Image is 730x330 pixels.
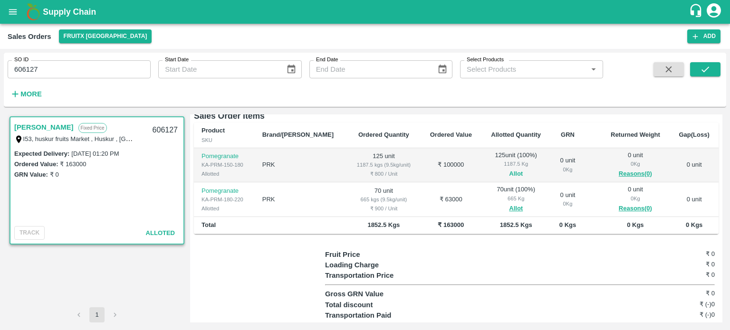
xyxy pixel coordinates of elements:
b: Returned Weight [611,131,660,138]
b: 1852.5 Kgs [367,221,400,228]
td: 125 unit [347,148,421,183]
div: 0 Kg [609,160,663,168]
b: GRN [561,131,575,138]
div: 0 unit [609,151,663,179]
div: Allotted [202,170,247,178]
p: Fixed Price [78,123,107,133]
p: Transportation Price [325,270,423,281]
td: PRK [255,182,347,217]
div: KA-PRM-150-180 [202,160,247,169]
td: PRK [255,148,347,183]
button: Add [687,29,720,43]
div: 70 unit ( 100 %) [489,185,543,214]
strong: More [20,90,42,98]
b: Brand/[PERSON_NAME] [262,131,334,138]
nav: pagination navigation [70,307,124,322]
div: 0 Kg [609,194,663,203]
a: Supply Chain [43,5,689,19]
label: Ordered Value: [14,160,58,168]
input: Select Products [463,63,585,75]
b: Total [202,221,216,228]
input: End Date [309,60,430,78]
label: Expected Delivery : [14,150,69,157]
input: Start Date [158,60,279,78]
td: 0 unit [670,148,719,183]
div: 0 unit [609,185,663,214]
div: Allotted [202,204,247,213]
b: Supply Chain [43,7,96,17]
b: 0 Kgs [627,221,644,228]
p: Transportation Paid [325,310,423,321]
input: Enter SO ID [8,60,151,78]
div: 125 unit ( 100 %) [489,151,543,179]
b: ₹ 163000 [438,221,464,228]
td: ₹ 100000 [421,148,481,183]
h6: ₹ 0 [650,270,715,280]
h6: ₹ (-)0 [650,300,715,309]
button: Select DC [59,29,152,43]
div: ₹ 800 / Unit [355,170,413,178]
img: logo [24,2,43,21]
p: Pomegranate [202,152,247,161]
div: SKU [202,136,247,144]
p: Loading Charge [325,260,423,270]
div: 0 Kg [558,165,577,174]
div: 0 Kg [558,199,577,208]
label: SO ID [14,56,29,64]
button: open drawer [2,1,24,23]
button: Allot [509,169,523,179]
div: KA-PRM-180-220 [202,195,247,204]
div: 606127 [147,119,183,141]
h6: ₹ 0 [650,289,715,298]
label: I53, huskur fruits Market , Huskur , [GEOGRAPHIC_DATA] , [GEOGRAPHIC_DATA] ([GEOGRAPHIC_DATA]) Ur... [23,135,501,142]
div: ₹ 900 / Unit [355,204,413,213]
button: Allot [509,203,523,214]
div: 665 Kg [489,194,543,203]
p: Total discount [325,300,423,310]
h6: Sales Order Items [194,109,719,123]
label: Start Date [165,56,189,64]
b: Product [202,127,225,134]
p: Gross GRN Value [325,289,423,299]
button: Open [587,63,600,75]
td: 70 unit [347,182,421,217]
div: 1187.5 kgs (9.5kg/unit) [355,160,413,169]
button: More [8,86,44,102]
button: page 1 [89,307,105,322]
button: Reasons(0) [609,169,663,179]
button: Reasons(0) [609,203,663,214]
div: 1187.5 Kg [489,160,543,168]
b: Ordered Quantity [358,131,409,138]
div: customer-support [689,3,705,20]
div: 0 unit [558,191,577,208]
h6: ₹ (-)0 [650,310,715,320]
label: ₹ 0 [50,171,59,178]
div: account of current user [705,2,722,22]
button: Choose date [433,60,451,78]
td: ₹ 63000 [421,182,481,217]
td: 0 unit [670,182,719,217]
label: Select Products [467,56,504,64]
span: Alloted [146,229,175,236]
div: 665 kgs (9.5kg/unit) [355,195,413,204]
div: Sales Orders [8,30,51,43]
b: Ordered Value [430,131,472,138]
label: [DATE] 01:20 PM [71,150,119,157]
p: Pomegranate [202,187,247,196]
label: End Date [316,56,338,64]
b: Gap(Loss) [679,131,709,138]
a: [PERSON_NAME] [14,121,74,133]
h6: ₹ 0 [650,260,715,269]
p: Fruit Price [325,249,423,260]
label: GRN Value: [14,171,48,178]
b: Allotted Quantity [491,131,541,138]
button: Choose date [282,60,300,78]
b: 1852.5 Kgs [500,221,532,228]
b: 0 Kgs [686,221,702,228]
div: 0 unit [558,156,577,174]
h6: ₹ 0 [650,249,715,259]
b: 0 Kgs [559,221,576,228]
label: ₹ 163000 [60,160,86,168]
